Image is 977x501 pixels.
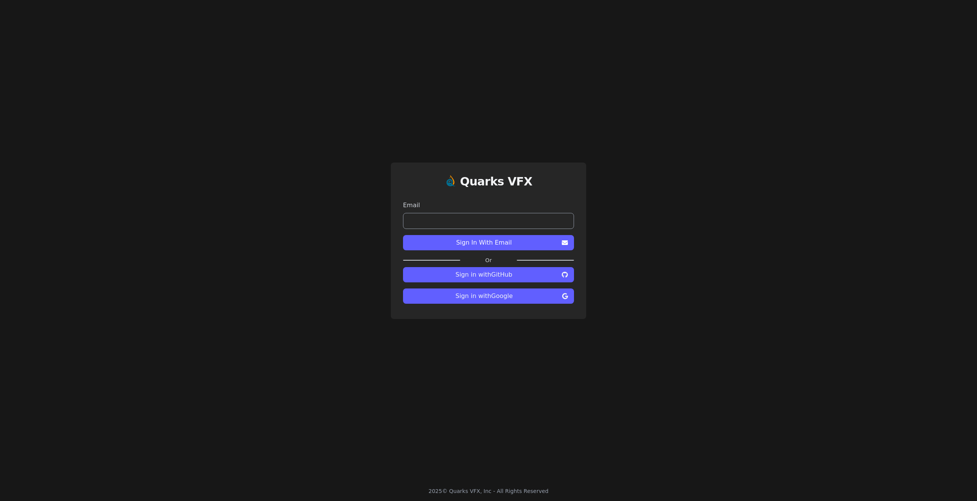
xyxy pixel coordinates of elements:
h1: Quarks VFX [460,175,532,188]
button: Sign in withGoogle [403,288,574,304]
span: Sign in with GitHub [409,270,559,279]
button: Sign In With Email [403,235,574,250]
button: Sign in withGitHub [403,267,574,282]
a: Quarks VFX [460,175,532,195]
label: Or [460,256,517,264]
label: Email [403,201,574,210]
div: 2025 © Quarks VFX, Inc - All Rights Reserved [429,487,549,495]
span: Sign in with Google [409,292,559,301]
span: Sign In With Email [409,238,559,247]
